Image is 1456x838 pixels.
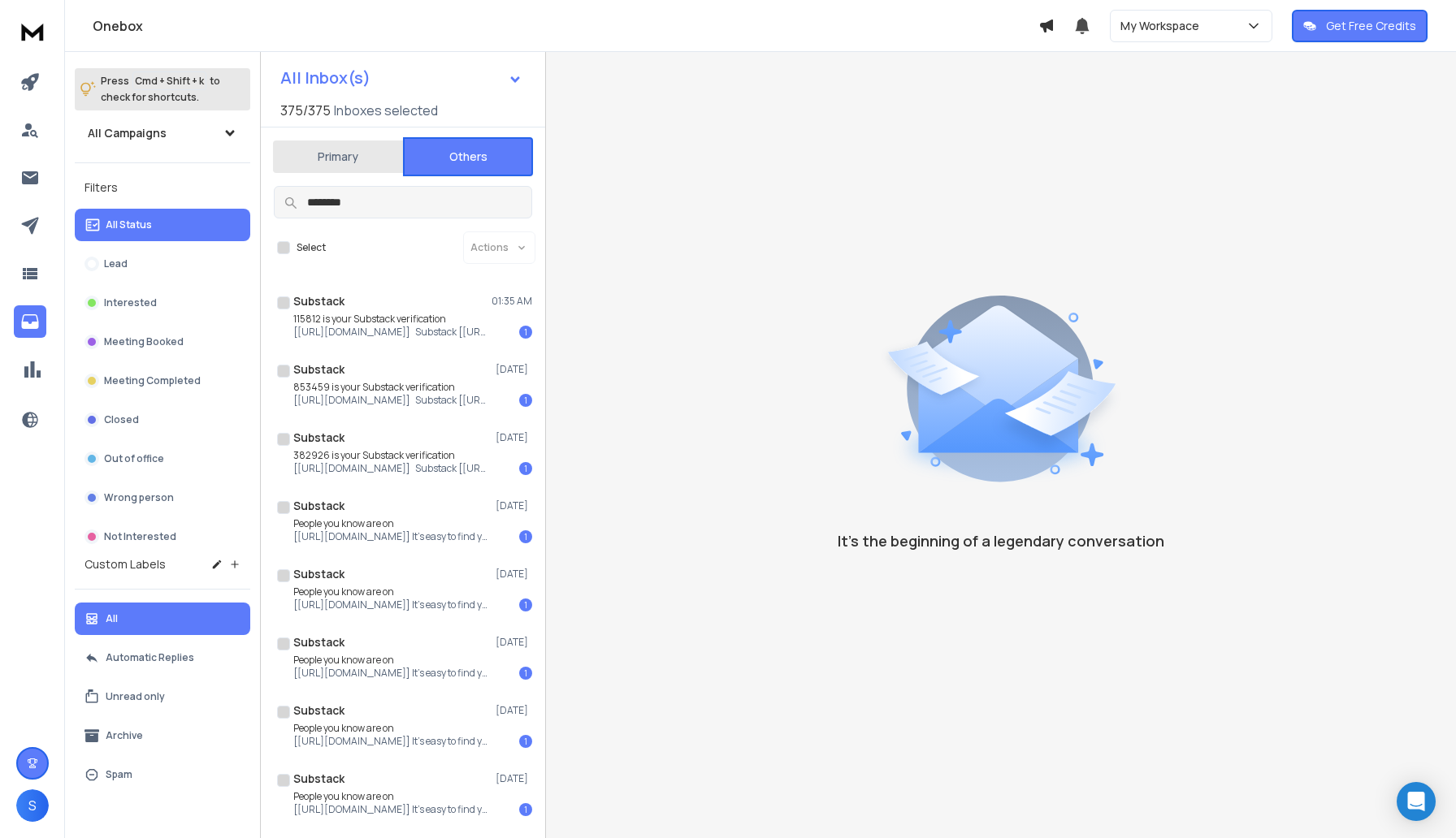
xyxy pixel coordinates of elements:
span: Cmd + Shift + k [132,71,206,90]
div: 1 [519,803,532,816]
h1: Substack [293,293,344,309]
p: [DATE] [496,499,532,512]
p: Unread only [106,690,165,703]
button: Unread only [75,680,250,713]
button: Primary [273,139,403,175]
p: [[URL][DOMAIN_NAME]] It's easy to find your [293,735,488,748]
h1: Substack [293,771,344,787]
button: All Status [75,209,250,241]
p: People you know are on [293,654,488,667]
p: Get Free Credits [1326,18,1416,34]
h1: Substack [293,566,344,582]
h1: Substack [293,498,344,514]
p: [DATE] [496,704,532,717]
p: Meeting Booked [104,335,184,348]
h1: Onebox [93,16,1038,36]
h1: All Inbox(s) [280,70,370,86]
p: [DATE] [496,772,532,785]
p: [DATE] [496,636,532,649]
p: [[URL][DOMAIN_NAME]] It's easy to find your [293,530,488,543]
p: [[URL][DOMAIN_NAME]] It's easy to find your [293,667,488,680]
div: 1 [519,667,532,680]
button: All [75,603,250,635]
button: Others [403,137,533,176]
p: Wrong person [104,491,174,504]
h3: Filters [75,176,250,199]
div: 1 [519,598,532,611]
p: 01:35 AM [492,295,532,308]
h3: Custom Labels [84,556,166,572]
p: [[URL][DOMAIN_NAME]] It's easy to find your [293,803,488,816]
button: Automatic Replies [75,641,250,674]
h1: Substack [293,634,344,650]
button: S [16,789,49,822]
p: 115812 is your Substack verification [293,313,488,326]
p: Automatic Replies [106,651,194,664]
button: Lead [75,248,250,280]
div: 1 [519,394,532,407]
p: People you know are on [293,722,488,735]
button: Not Interested [75,521,250,553]
p: All Status [106,218,152,231]
p: [[URL][DOMAIN_NAME]] It's easy to find your [293,598,488,611]
p: It’s the beginning of a legendary conversation [838,529,1164,552]
button: Closed [75,404,250,436]
button: All Inbox(s) [267,62,535,94]
p: People you know are on [293,585,488,598]
p: People you know are on [293,790,488,803]
div: 1 [519,735,532,748]
button: Out of office [75,443,250,475]
p: [[URL][DOMAIN_NAME]] Substack [[URL][DOMAIN_NAME]!,w_80,h_80,c_fill,f_auto,q_auto:good,fl_progres... [293,326,488,339]
div: 1 [519,530,532,543]
p: Interested [104,296,157,309]
p: People you know are on [293,517,488,530]
div: 1 [519,326,532,339]
button: Spam [75,758,250,791]
p: Lead [104,257,128,270]
p: Not Interested [104,530,176,543]
h1: Substack [293,702,344,719]
p: [DATE] [496,431,532,444]
button: Meeting Booked [75,326,250,358]
p: 853459 is your Substack verification [293,381,488,394]
p: Press to check for shortcuts. [101,73,220,106]
p: Out of office [104,452,164,465]
button: All Campaigns [75,117,250,149]
p: Meeting Completed [104,374,201,387]
button: Wrong person [75,482,250,514]
label: Select [297,241,326,254]
button: Interested [75,287,250,319]
button: Get Free Credits [1292,10,1428,42]
p: [DATE] [496,363,532,376]
h1: Substack [293,361,344,378]
h3: Inboxes selected [334,101,438,120]
p: 382926 is your Substack verification [293,449,488,462]
p: [[URL][DOMAIN_NAME]] Substack [[URL][DOMAIN_NAME]!,w_80,h_80,c_fill,f_auto,q_auto:good,fl_progres... [293,394,488,407]
h1: All Campaigns [88,125,167,141]
img: logo [16,16,49,46]
p: [[URL][DOMAIN_NAME]] Substack [[URL][DOMAIN_NAME]!,w_80,h_80,c_fill,f_auto,q_auto:good,fl_progres... [293,462,488,475]
p: Archive [106,729,143,742]
span: 375 / 375 [280,101,331,120]
p: All [106,612,118,625]
h1: Substack [293,430,344,446]
button: Archive [75,719,250,752]
div: 1 [519,462,532,475]
p: [DATE] [496,568,532,581]
button: Meeting Completed [75,365,250,397]
p: My Workspace [1120,18,1206,34]
p: Spam [106,768,132,781]
p: Closed [104,413,139,426]
div: Open Intercom Messenger [1397,782,1436,821]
